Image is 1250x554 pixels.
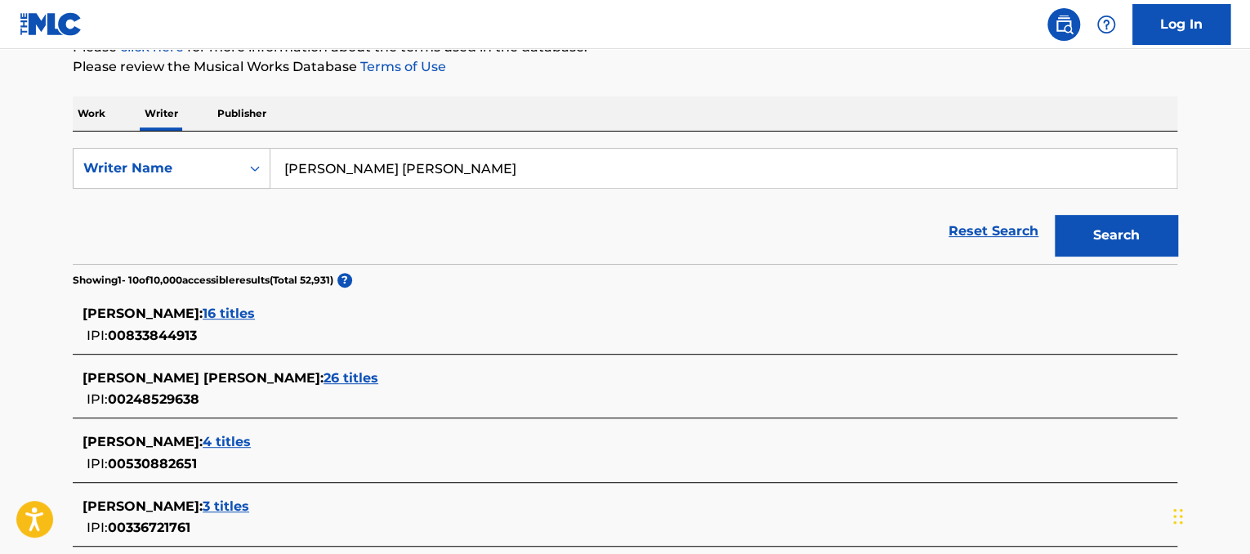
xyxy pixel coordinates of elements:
span: IPI: [87,391,108,407]
span: [PERSON_NAME] [PERSON_NAME] : [83,370,324,386]
span: [PERSON_NAME] : [83,434,203,449]
div: Help [1090,8,1123,41]
p: Please review the Musical Works Database [73,57,1177,77]
button: Search [1055,215,1177,256]
p: Work [73,96,110,131]
p: Writer [140,96,183,131]
span: 16 titles [203,306,255,321]
a: Reset Search [940,213,1047,249]
a: Public Search [1047,8,1080,41]
p: Showing 1 - 10 of 10,000 accessible results (Total 52,931 ) [73,273,333,288]
span: IPI: [87,456,108,471]
p: Publisher [212,96,271,131]
div: Writer Name [83,159,230,178]
span: 4 titles [203,434,251,449]
span: [PERSON_NAME] : [83,306,203,321]
span: 00833844913 [108,328,197,343]
a: Log In [1132,4,1230,45]
img: search [1054,15,1074,34]
span: 00530882651 [108,456,197,471]
div: Drag [1173,492,1183,541]
span: 26 titles [324,370,378,386]
span: 3 titles [203,498,249,514]
span: 00336721761 [108,520,190,535]
span: ? [337,273,352,288]
img: help [1096,15,1116,34]
a: Terms of Use [357,59,446,74]
span: IPI: [87,328,108,343]
span: 00248529638 [108,391,199,407]
span: IPI: [87,520,108,535]
img: MLC Logo [20,12,83,36]
span: [PERSON_NAME] : [83,498,203,514]
iframe: Chat Widget [1168,476,1250,554]
form: Search Form [73,148,1177,264]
